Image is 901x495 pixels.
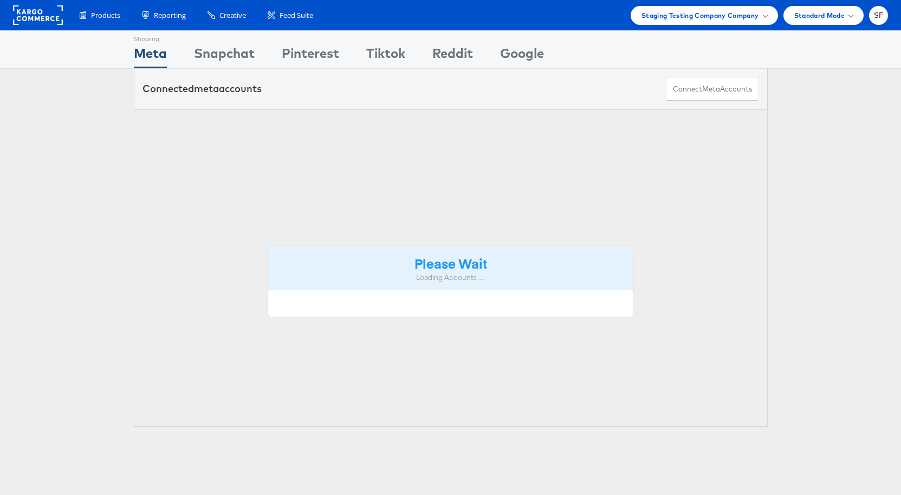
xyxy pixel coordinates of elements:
[134,31,167,44] div: Showing
[276,272,626,283] div: Loading Accounts ....
[794,10,845,21] span: Standard Mode
[142,82,262,96] div: Connected accounts
[154,10,186,21] span: Reporting
[219,10,246,21] span: Creative
[134,44,167,68] div: Meta
[702,84,720,94] span: meta
[666,77,759,101] button: ConnectmetaAccounts
[414,254,487,272] strong: Please Wait
[366,44,405,68] div: Tiktok
[432,44,473,68] div: Reddit
[641,10,759,21] span: Staging Testing Company Company
[874,12,884,19] span: SF
[280,10,313,21] span: Feed Suite
[194,44,255,68] div: Snapchat
[282,44,339,68] div: Pinterest
[194,82,219,95] span: meta
[91,10,120,21] span: Products
[500,44,544,68] div: Google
